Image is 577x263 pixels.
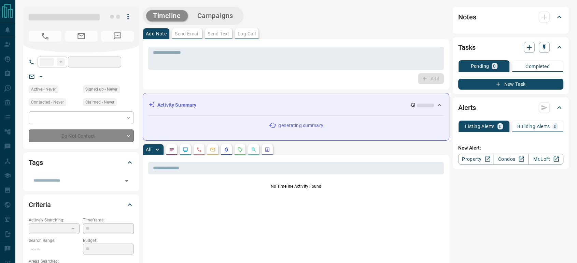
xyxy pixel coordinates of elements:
a: Condos [493,154,528,165]
p: Completed [525,64,550,69]
svg: Notes [169,147,174,152]
svg: Agent Actions [265,147,270,152]
span: No Number [29,31,61,42]
p: Activity Summary [157,102,196,109]
span: Claimed - Never [85,99,114,106]
button: Open [122,176,131,186]
span: No Email [65,31,98,42]
div: Alerts [458,99,563,116]
button: New Task [458,79,563,90]
p: Search Range: [29,237,80,244]
p: 0 [493,64,496,68]
svg: Calls [196,147,202,152]
p: New Alert: [458,144,563,152]
a: Property [458,154,493,165]
svg: Requests [237,147,243,152]
p: Pending [470,64,489,68]
span: No Number [101,31,134,42]
div: Activity Summary [149,99,444,111]
p: Listing Alerts [465,124,495,129]
svg: Listing Alerts [224,147,229,152]
p: All [146,147,151,152]
p: Add Note [146,31,167,36]
p: generating summary [278,122,323,129]
button: Campaigns [191,10,240,21]
h2: Alerts [458,102,476,113]
h2: Criteria [29,199,51,210]
h2: Tags [29,157,43,168]
svg: Emails [210,147,215,152]
div: Do Not Contact [29,129,134,142]
div: Tags [29,154,134,171]
p: Actively Searching: [29,217,80,223]
span: Active - Never [31,86,56,93]
p: Timeframe: [83,217,134,223]
a: Mr.Loft [528,154,563,165]
p: 0 [499,124,502,129]
button: Timeline [146,10,188,21]
p: Budget: [83,237,134,244]
div: Tasks [458,39,563,56]
div: Notes [458,9,563,25]
span: Signed up - Never [85,86,117,93]
span: Contacted - Never [31,99,64,106]
p: No Timeline Activity Found [148,183,444,189]
svg: Lead Browsing Activity [183,147,188,152]
a: -- [40,74,42,79]
svg: Opportunities [251,147,256,152]
h2: Tasks [458,42,475,53]
p: -- - -- [29,244,80,255]
div: Criteria [29,197,134,213]
p: Building Alerts [517,124,550,129]
h2: Notes [458,12,476,22]
p: 0 [554,124,557,129]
